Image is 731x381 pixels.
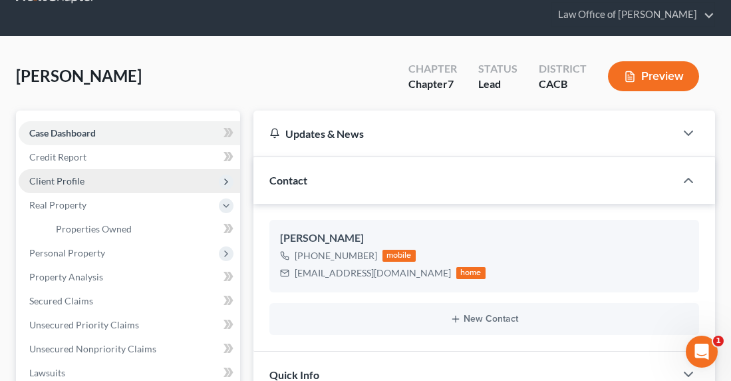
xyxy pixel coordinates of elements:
span: 1 [713,336,724,346]
div: home [456,267,486,279]
span: Lawsuits [29,367,65,378]
div: Status [478,61,517,77]
a: Case Dashboard [19,121,240,145]
a: Unsecured Nonpriority Claims [19,337,240,361]
button: Preview [608,61,699,91]
div: [PERSON_NAME] [280,230,688,246]
span: Contact [269,174,307,187]
div: District [539,61,587,77]
div: CACB [539,77,587,92]
span: Properties Owned [56,223,132,234]
a: Properties Owned [45,217,240,241]
span: Case Dashboard [29,127,96,139]
iframe: Intercom live chat [686,336,718,368]
span: [PERSON_NAME] [16,66,142,85]
span: 7 [448,77,454,90]
span: Client Profile [29,175,84,187]
span: Property Analysis [29,271,103,282]
span: Unsecured Priority Claims [29,319,139,330]
span: Quick Info [269,368,319,381]
a: Unsecured Priority Claims [19,313,240,337]
div: Lead [478,77,517,92]
div: [EMAIL_ADDRESS][DOMAIN_NAME] [295,266,451,280]
span: Unsecured Nonpriority Claims [29,343,156,354]
div: Chapter [408,77,457,92]
span: Secured Claims [29,295,93,306]
div: Updates & News [269,127,659,141]
button: New Contact [280,314,688,324]
a: Credit Report [19,145,240,169]
span: Real Property [29,199,86,210]
span: Personal Property [29,247,105,258]
div: mobile [382,250,416,262]
div: Chapter [408,61,457,77]
a: Secured Claims [19,289,240,313]
div: [PHONE_NUMBER] [295,249,377,262]
a: Property Analysis [19,265,240,289]
span: Credit Report [29,151,86,163]
a: Law Office of [PERSON_NAME] [551,3,714,27]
